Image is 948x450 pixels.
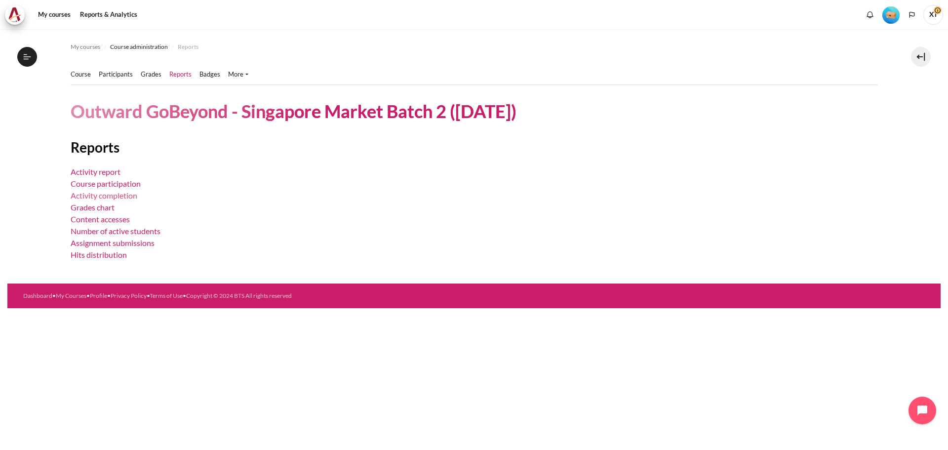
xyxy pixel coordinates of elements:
a: Activity report [71,167,120,176]
a: Dashboard [23,292,52,299]
a: Course [71,70,91,80]
a: Hits distribution [71,250,127,259]
a: Badges [199,70,220,80]
a: My courses [71,41,100,53]
a: Level #1 [878,5,904,24]
a: Course participation [71,179,141,188]
a: User menu [923,5,943,25]
section: Content [7,29,941,284]
a: Reports & Analytics [77,5,141,25]
nav: Navigation bar [71,39,878,55]
img: Architeck [8,7,22,22]
a: Privacy Policy [111,292,147,299]
a: Number of active students [71,226,160,236]
a: My courses [35,5,74,25]
a: Assignment submissions [71,238,155,247]
span: My courses [71,42,100,51]
a: Reports [169,70,192,80]
div: • • • • • [23,291,529,300]
a: Profile [90,292,107,299]
a: Copyright © 2024 BTS All rights reserved [186,292,292,299]
h2: Reports [71,138,878,156]
a: Activity completion [71,191,137,200]
span: XT [923,5,943,25]
a: Content accesses [71,214,130,224]
button: Languages [905,7,919,22]
span: Reports [178,42,198,51]
a: More [228,70,248,80]
a: Participants [99,70,133,80]
div: Level #1 [882,5,900,24]
a: Architeck Architeck [5,5,30,25]
span: Course administration [110,42,168,51]
a: Terms of Use [150,292,183,299]
div: Show notification window with no new notifications [863,7,877,22]
a: Grades [141,70,161,80]
a: Reports [178,41,198,53]
h1: Outward GoBeyond - Singapore Market Batch 2 ([DATE]) [71,100,516,123]
a: Grades chart [71,203,115,212]
a: My Courses [56,292,86,299]
img: Level #1 [882,6,900,24]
